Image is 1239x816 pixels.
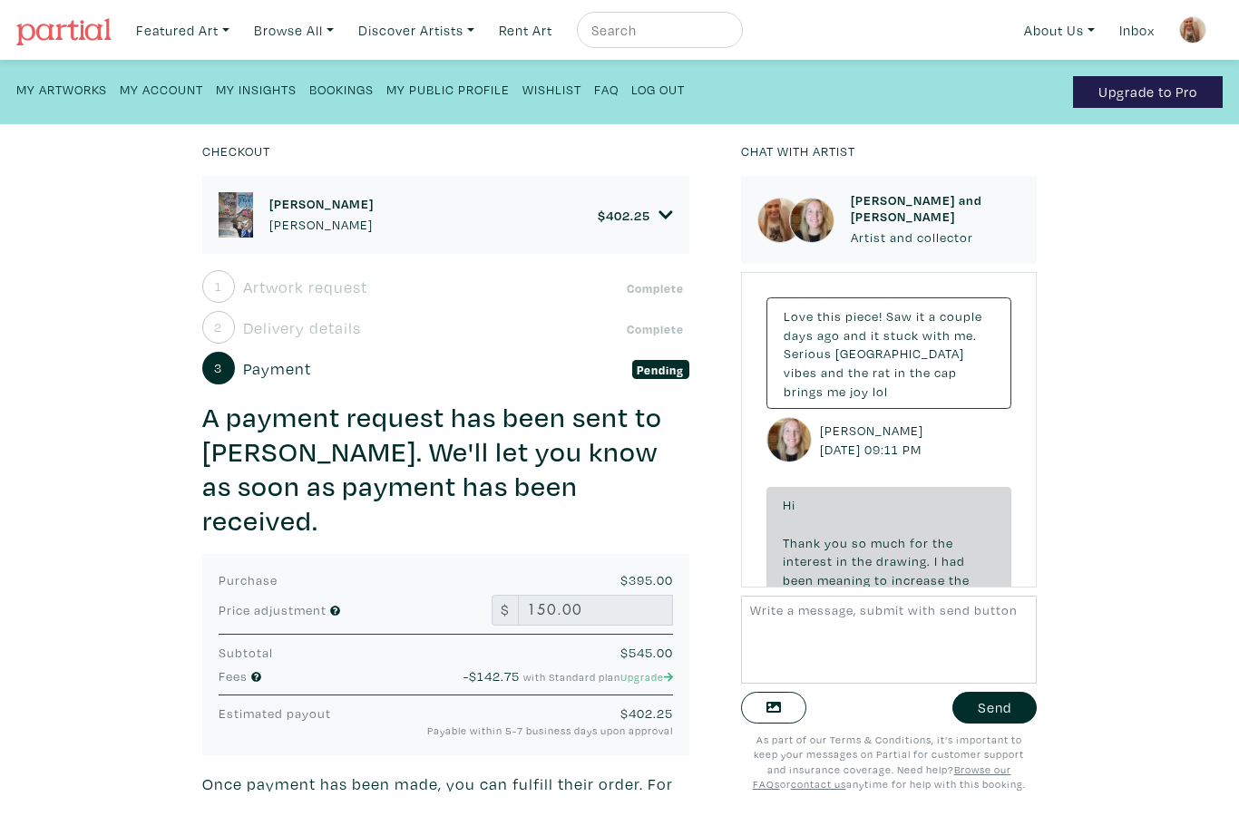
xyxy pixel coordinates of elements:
[836,552,848,569] span: in
[892,571,945,588] span: increase
[850,383,869,400] span: joy
[202,142,270,160] small: Checkout
[522,81,581,98] small: Wishlist
[934,552,938,569] span: I
[523,670,673,684] small: with Standard plan
[910,364,931,381] span: the
[219,644,273,661] span: Subtotal
[741,142,855,160] small: Chat with artist
[16,76,107,101] a: My Artworks
[243,356,311,381] span: Payment
[269,215,374,235] p: [PERSON_NAME]
[848,364,869,381] span: the
[219,571,278,588] span: Purchase
[784,326,814,344] span: days
[783,571,814,588] span: been
[949,571,970,588] span: the
[620,644,673,661] span: $545.00
[269,196,374,211] h6: [PERSON_NAME]
[1179,16,1206,44] img: phpThumb.php
[463,667,520,685] span: -$142.75
[629,704,673,722] span: 402.25
[243,316,361,340] span: Delivery details
[873,383,888,400] span: lol
[876,552,931,569] span: drawing.
[590,19,726,42] input: Search
[386,76,510,101] a: My Public Profile
[753,763,1011,792] a: Browse our FAQs
[492,595,519,627] span: $
[269,196,374,235] a: [PERSON_NAME] [PERSON_NAME]
[219,601,327,618] span: Price adjustment
[851,192,1021,224] h6: [PERSON_NAME] and [PERSON_NAME]
[827,383,846,400] span: me
[824,534,848,551] span: you
[598,207,673,223] a: $402.25
[1016,12,1103,49] a: About Us
[246,12,342,49] a: Browse All
[620,571,673,588] span: $395.00
[874,571,888,588] span: to
[219,667,248,685] span: Fees
[845,307,883,325] span: piece!
[216,76,297,101] a: My Insights
[934,364,957,381] span: cap
[941,552,965,569] span: had
[594,76,619,101] a: FAQ
[894,364,906,381] span: in
[871,534,906,551] span: much
[620,704,673,722] span: $
[789,198,834,243] img: phpThumb.php
[886,307,912,325] span: Saw
[622,278,689,296] span: Complete
[219,704,331,722] span: Estimated payout
[817,571,871,588] span: meaning
[309,81,374,98] small: Bookings
[784,307,814,325] span: Love
[1073,76,1223,108] a: Upgrade to Pro
[594,81,619,98] small: FAQ
[783,496,795,513] span: Hi
[243,275,367,299] span: Artwork request
[783,552,833,569] span: interest
[929,307,936,325] span: a
[783,534,821,551] span: Thank
[817,307,842,325] span: this
[791,777,846,791] u: contact us
[350,12,483,49] a: Discover Artists
[120,81,203,98] small: My Account
[202,401,689,538] h3: A payment request has been sent to [PERSON_NAME]. We'll let you know as soon as payment has been ...
[214,321,222,334] small: 2
[784,364,817,381] span: vibes
[631,76,685,101] a: Log Out
[522,76,581,101] a: Wishlist
[598,208,650,223] h6: $
[851,228,1021,248] p: Artist and collector
[784,345,832,362] span: Serious
[922,326,951,344] span: with
[873,364,891,381] span: rat
[852,534,867,551] span: so
[757,198,803,243] img: phpThumb.php
[216,81,297,98] small: My Insights
[219,192,254,238] img: phpThumb.php
[835,345,964,362] span: [GEOGRAPHIC_DATA]
[379,723,673,738] small: Payable within 5-7 business days upon approval
[620,670,673,684] a: Upgrade
[820,421,928,460] small: [PERSON_NAME] [DATE] 09:11 PM
[1111,12,1163,49] a: Inbox
[821,364,844,381] span: and
[910,534,929,551] span: for
[954,326,977,344] span: me.
[215,280,222,293] small: 1
[622,319,689,337] span: Complete
[883,326,919,344] span: stuck
[817,326,840,344] span: ago
[766,417,812,462] img: phpThumb.php
[120,76,203,101] a: My Account
[606,207,650,224] span: 402.25
[16,81,107,98] small: My Artworks
[128,12,238,49] a: Featured Art
[932,534,953,551] span: the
